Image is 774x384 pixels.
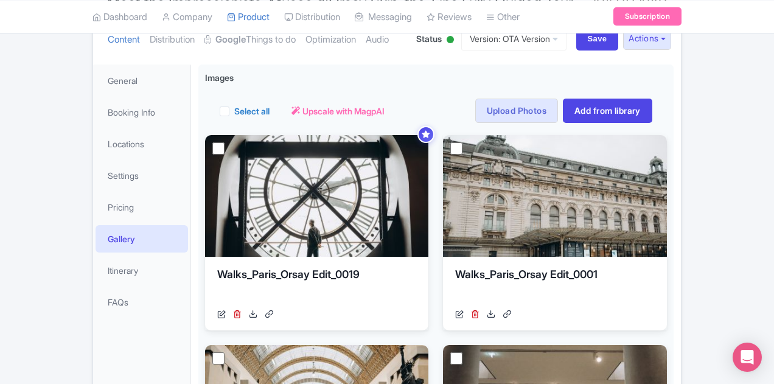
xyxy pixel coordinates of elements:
[96,194,188,221] a: Pricing
[150,21,195,59] a: Distribution
[217,267,416,303] div: Walks_Paris_Orsay Edit_0019
[215,33,246,47] strong: Google
[96,288,188,316] a: FAQs
[234,105,270,117] label: Select all
[563,99,652,123] a: Add from library
[461,27,567,51] a: Version: OTA Version
[96,257,188,284] a: Itinerary
[108,21,140,59] a: Content
[475,99,558,123] a: Upload Photos
[96,99,188,126] a: Booking Info
[733,343,762,372] div: Open Intercom Messenger
[623,27,671,50] button: Actions
[305,21,356,59] a: Optimization
[416,32,442,45] span: Status
[96,67,188,94] a: General
[204,21,296,59] a: GoogleThings to do
[96,130,188,158] a: Locations
[96,225,188,253] a: Gallery
[444,31,456,50] div: Active
[366,21,389,59] a: Audio
[291,105,385,117] a: Upscale with MagpAI
[96,162,188,189] a: Settings
[205,71,234,84] span: Images
[576,27,619,51] input: Save
[613,7,682,26] a: Subscription
[302,105,385,117] span: Upscale with MagpAI
[455,267,654,303] div: Walks_Paris_Orsay Edit_0001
